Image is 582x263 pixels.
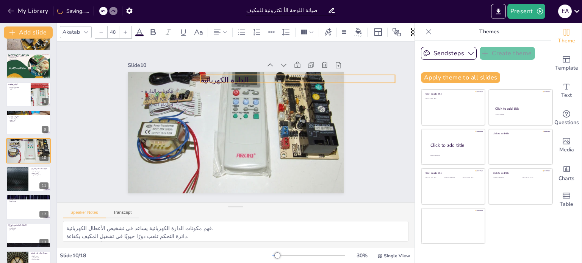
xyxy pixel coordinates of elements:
[426,98,480,100] div: Click to add text
[106,210,139,218] button: Transcript
[8,143,48,145] p: أهمية دائرة التحكم
[322,26,333,38] div: Text effects
[426,171,480,174] div: Click to add title
[42,42,48,48] div: 6
[558,37,575,45] span: Theme
[551,132,582,159] div: Add images, graphics, shapes or video
[8,57,48,59] p: الأجزاء الرئيسية
[63,221,408,242] textarea: فهم مكونات الدارة الكهربائية يساعد في تشخيص الأعطال الكهربائية. دائرة التحكم تلعب دورًا حيويًا في...
[149,31,279,79] div: Slide 10
[61,27,81,37] div: Akatab
[8,224,48,226] p: الأعطال الشائعة وإصلاحها (2)
[6,54,51,79] div: 7
[31,171,48,173] p: الوحدات المختلفة
[495,106,546,111] div: Click to add title
[4,26,53,39] button: Add slide
[430,142,479,148] div: Click to add title
[555,64,578,72] span: Template
[8,55,48,58] p: مبدأ العمل (الدورة الميكانيكية)
[63,210,106,218] button: Speaker Notes
[559,146,574,154] span: Media
[31,258,48,260] p: التعامل مع الرموز
[435,23,544,41] p: Themes
[6,167,51,191] div: 11
[551,50,582,77] div: Add ready made slides
[8,118,48,120] p: المكونات الأساسية
[8,121,48,123] p: أهمية الفلتر
[493,132,547,135] div: Click to add title
[560,200,573,209] span: Table
[8,199,48,201] p: أسباب الأعطال
[551,159,582,186] div: Add charts and graphs
[8,120,48,121] p: دور كل مكون
[8,83,28,86] p: أنواع المكيفات
[551,104,582,132] div: Get real-time input from your audience
[152,59,339,126] p: مكونات الدارة
[42,126,48,133] div: 9
[421,72,500,83] button: Apply theme to all slides
[21,139,61,141] p: الدارة الكهربائية
[150,66,337,132] p: أهمية دائرة التحكم
[39,182,48,189] div: 11
[551,77,582,104] div: Add text boxes
[426,92,480,95] div: Click to add title
[8,88,28,90] p: مكيفات المركزية
[507,4,545,19] button: Present
[480,47,535,60] button: Create theme
[372,26,384,38] div: Layout
[384,253,410,259] span: Single View
[444,177,461,179] div: Click to add text
[340,26,348,38] div: Border settings
[8,116,48,118] p: المكونات الرئيسية
[8,229,48,230] p: طرق الإصلاح
[57,8,89,15] div: Saving......
[31,252,48,254] p: رموز الأعطال على الشاشة
[39,154,48,161] div: 10
[8,60,48,61] p: أهمية الضاغط
[299,26,316,38] div: Column Count
[8,59,48,60] p: كيفية عمل الدورة
[421,47,477,60] button: Sendsteps
[554,118,579,127] span: Questions
[31,174,48,176] p: أهمية الوحدة الخارجية
[551,23,582,50] div: Change the overall theme
[39,211,48,218] div: 12
[392,28,401,37] span: Position
[8,87,28,88] p: مكيفات الوحدة الواحدة
[6,110,51,135] div: 9
[491,4,506,19] button: Export to PowerPoint
[31,257,48,258] p: أهمية التشخيص
[31,256,48,257] p: رموز الأعطال
[8,198,48,199] p: الأعطال الشائعة
[8,144,48,146] p: قواطع الحماية
[42,70,48,77] div: 7
[6,138,51,163] div: 10
[558,4,572,19] button: E A
[463,177,480,179] div: Click to add text
[8,196,48,198] p: الأعطال الشائعة وإصلاحها (1)
[214,66,402,136] p: الدارة الكهربائية
[430,154,478,156] div: Click to add body
[353,252,371,259] div: 30 %
[495,114,545,116] div: Click to add text
[42,98,48,105] div: 8
[8,201,48,202] p: خطوات الإصلاح
[353,28,364,36] div: Background color
[8,85,28,87] p: تصنيف المكيفات
[246,5,328,16] input: Insert title
[523,177,546,179] div: Click to add text
[8,227,48,229] p: أسباب التسرب
[8,226,48,227] p: تسرب الماء
[8,142,48,143] p: مكونات الدارة
[426,177,443,179] div: Click to add text
[6,26,51,51] div: 6
[559,174,574,183] span: Charts
[39,239,48,246] div: 13
[6,223,51,248] div: 13
[6,195,51,219] div: 12
[493,177,517,179] div: Click to add text
[60,252,272,259] div: Slide 10 / 18
[493,171,547,174] div: Click to add title
[561,91,572,100] span: Text
[147,72,335,139] p: قواطع الحماية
